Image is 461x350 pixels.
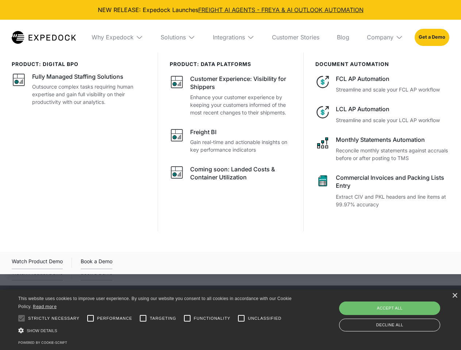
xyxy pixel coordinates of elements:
[150,315,176,322] span: Targeting
[170,75,184,89] img: graph icon
[315,136,330,150] img: network like icon
[190,75,292,91] div: Customer Experience: Visibility for Shippers
[18,296,292,310] span: This website uses cookies to improve user experience. By using our website you consent to all coo...
[194,315,230,322] span: Functionality
[27,328,57,333] span: Show details
[331,20,355,55] a: Blog
[33,304,57,309] a: Read more
[190,93,292,116] p: Enhance your customer experience by keeping your customers informed of the most recent changes to...
[32,73,123,81] div: Fully Managed Staffing Solutions
[336,193,449,208] p: Extract CIV and PKL headers and line items at 99.97% accuracy
[266,20,325,55] a: Customer Stories
[170,75,292,116] a: graph iconCustomer Experience: Visibility for ShippersEnhance your customer experience by keeping...
[6,6,455,14] div: NEW RELEASE: Expedock Launches
[367,34,393,41] div: Company
[97,315,132,322] span: Performance
[92,34,134,41] div: Why Expedock
[336,136,449,144] div: Monthly Statements Automation
[190,128,216,136] div: Freight BI
[12,73,146,106] a: graph iconFully Managed Staffing SolutionsOutsource complex tasks requiring human expertise and g...
[12,61,146,67] div: product: digital bpo
[336,75,449,83] div: FCL AP Automation
[213,34,245,41] div: Integrations
[339,271,461,350] iframe: Chat Widget
[336,86,449,93] p: Streamline and scale your FCL AP workflow
[198,6,364,13] a: FREIGHT AI AGENTS - FREYA & AI OUTLOOK AUTOMATION
[32,83,146,106] p: Outsource complex tasks requiring human expertise and gain full visibility on their productivity ...
[207,20,260,55] div: Integrations
[315,105,449,124] a: dollar iconLCL AP AutomationStreamline and scale your LCL AP workflow
[170,165,292,184] a: graph iconComing soon: Landed Costs & Container Utilization
[155,20,201,55] div: Solutions
[18,327,294,334] div: Show details
[336,116,449,124] p: Streamline and scale your LCL AP workflow
[12,73,26,87] img: graph icon
[190,138,292,153] p: Gain real-time and actionable insights on key performance indicators
[415,29,449,46] a: Get a Demo
[248,315,281,322] span: Unclassified
[28,315,80,322] span: Strictly necessary
[315,174,449,208] a: sheet iconCommercial Invoices and Packing Lists EntryExtract CIV and PKL headers and line items a...
[315,75,449,93] a: dollar iconFCL AP AutomationStreamline and scale your FCL AP workflow
[170,61,292,67] div: PRODUCT: data platforms
[315,61,449,67] div: document automation
[81,257,112,269] a: Book a Demo
[190,165,292,182] div: Coming soon: Landed Costs & Container Utilization
[336,174,449,190] div: Commercial Invoices and Packing Lists Entry
[161,34,186,41] div: Solutions
[315,174,330,188] img: sheet icon
[336,105,449,113] div: LCL AP Automation
[86,20,149,55] div: Why Expedock
[315,105,330,120] img: dollar icon
[361,20,409,55] div: Company
[315,75,330,89] img: dollar icon
[315,136,449,162] a: network like iconMonthly Statements AutomationReconcile monthly statements against accruals befor...
[170,128,292,153] a: graph iconFreight BIGain real-time and actionable insights on key performance indicators
[12,257,63,269] div: Watch Product Demo
[12,257,63,269] a: open lightbox
[170,165,184,180] img: graph icon
[18,341,67,345] a: Powered by cookie-script
[336,147,449,162] p: Reconcile monthly statements against accruals before or after posting to TMS
[170,128,184,143] img: graph icon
